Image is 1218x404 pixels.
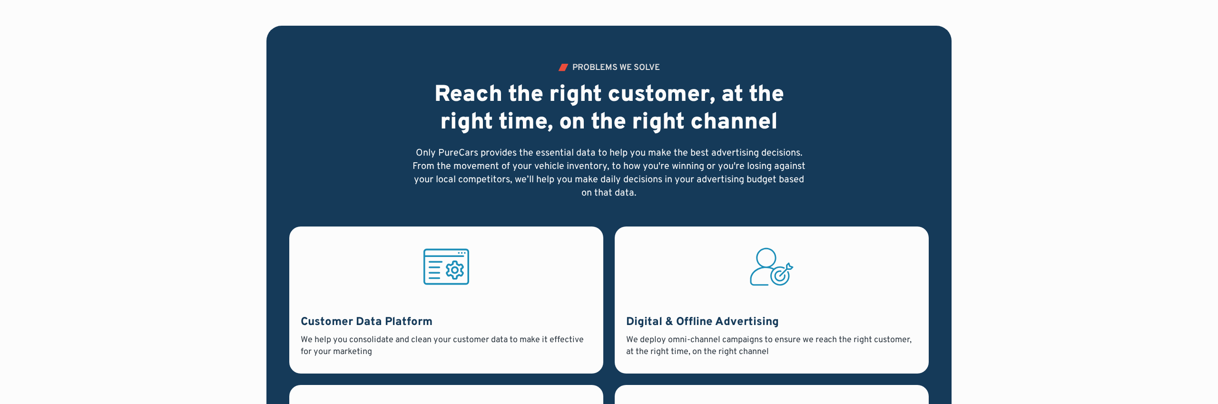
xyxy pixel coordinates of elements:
h2: Reach the right customer, at the right time, on the right channel [411,82,807,137]
div: We help you consolidate and clean your customer data to make it effective for your marketing [301,334,592,358]
h3: Digital & Offline Advertising [626,315,917,331]
div: We deploy omni-channel campaigns to ensure we reach the right customer, at the right time, on the... [626,334,917,358]
div: PROBLEMS WE SOLVE [572,64,660,72]
p: Only PureCars provides the essential data to help you make the best advertising decisions. From t... [411,147,807,200]
h3: Customer Data Platform [301,315,592,331]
